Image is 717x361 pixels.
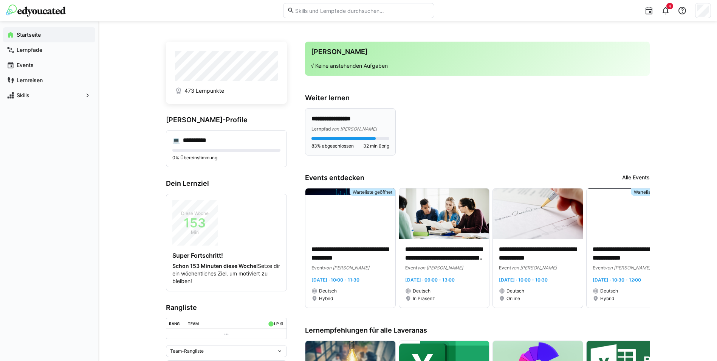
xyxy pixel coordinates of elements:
[319,288,337,294] span: Deutsch
[605,265,650,271] span: von [PERSON_NAME]
[405,277,455,283] span: [DATE] · 09:00 - 13:00
[634,189,674,195] span: Warteliste geöffnet
[170,348,204,354] span: Team-Rangliste
[600,296,614,302] span: Hybrid
[399,188,489,239] img: image
[499,277,548,283] span: [DATE] · 10:00 - 10:30
[169,321,180,326] div: Rang
[363,143,389,149] span: 32 min übrig
[499,265,511,271] span: Event
[311,265,324,271] span: Event
[331,126,377,132] span: von [PERSON_NAME]
[511,265,557,271] span: von [PERSON_NAME]
[353,189,392,195] span: Warteliste geöffnet
[593,265,605,271] span: Event
[166,116,287,124] h3: [PERSON_NAME]-Profile
[305,188,395,239] img: image
[413,296,435,302] span: In Präsenz
[311,62,644,70] p: √ Keine anstehenden Aufgaben
[622,174,650,182] a: Alle Events
[311,126,331,132] span: Lernpfad
[172,263,258,269] strong: Schon 153 Minuten diese Woche!
[172,155,280,161] p: 0% Übereinstimmung
[413,288,431,294] span: Deutsch
[172,137,180,144] div: 💻️
[305,326,650,335] h3: Lernempfehlungen für alle Laveranas
[172,262,280,285] p: Setze dir ein wöchentliches Ziel, um motiviert zu bleiben!
[587,188,677,239] img: image
[417,265,463,271] span: von [PERSON_NAME]
[405,265,417,271] span: Event
[166,303,287,312] h3: Rangliste
[166,179,287,188] h3: Dein Lernziel
[324,265,369,271] span: von [PERSON_NAME]
[600,288,618,294] span: Deutsch
[305,174,364,182] h3: Events entdecken
[184,87,224,95] span: 473 Lernpunkte
[188,321,199,326] div: Team
[319,296,333,302] span: Hybrid
[294,7,430,14] input: Skills und Lernpfade durchsuchen…
[280,320,283,326] a: ø
[311,143,354,149] span: 83% abgeschlossen
[311,277,359,283] span: [DATE] · 10:00 - 11:30
[493,188,583,239] img: image
[305,94,650,102] h3: Weiter lernen
[506,296,520,302] span: Online
[669,4,671,8] span: 4
[593,277,641,283] span: [DATE] · 10:30 - 12:00
[274,321,279,326] div: LP
[506,288,524,294] span: Deutsch
[311,48,644,56] h3: [PERSON_NAME]
[172,252,280,259] h4: Super Fortschritt!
